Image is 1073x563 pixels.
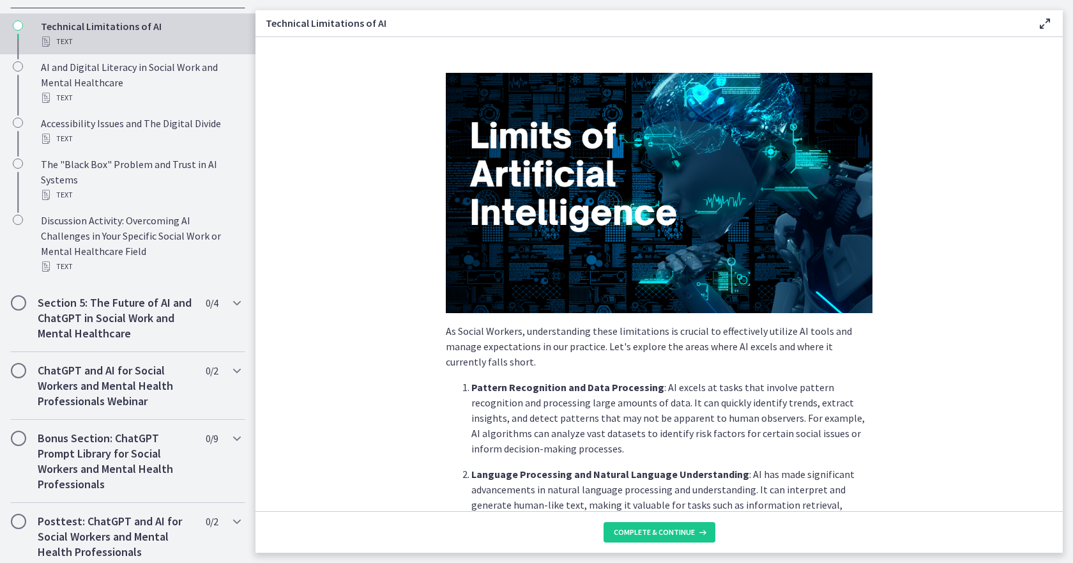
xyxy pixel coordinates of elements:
strong: Pattern Recognition and Data Processing [471,381,664,394]
div: Technical Limitations of AI [41,19,240,49]
p: : AI excels at tasks that involve pattern recognition and processing large amounts of data. It ca... [471,380,872,456]
span: 0 / 2 [206,514,218,529]
div: The "Black Box" Problem and Trust in AI Systems [41,157,240,203]
div: Text [41,131,240,146]
h2: ChatGPT and AI for Social Workers and Mental Health Professionals Webinar [38,363,194,409]
span: 0 / 9 [206,431,218,446]
div: AI and Digital Literacy in Social Work and Mental Healthcare [41,59,240,105]
div: Discussion Activity: Overcoming AI Challenges in Your Specific Social Work or Mental Healthcare F... [41,213,240,274]
div: Text [41,187,240,203]
h3: Technical Limitations of AI [266,15,1017,31]
h2: Section 5: The Future of AI and ChatGPT in Social Work and Mental Healthcare [38,295,194,341]
span: 0 / 4 [206,295,218,311]
div: Text [41,34,240,49]
div: Text [41,90,240,105]
div: Accessibility Issues and The Digital Divide [41,116,240,146]
span: Complete & continue [614,527,695,537]
p: : AI has made significant advancements in natural language processing and understanding. It can i... [471,467,872,543]
div: Text [41,259,240,274]
img: Slides_for_Title_Slides_for_ChatGPT_and_AI_for_Social_Work_%2813%29.png [446,73,872,313]
p: As Social Workers, understanding these limitations is crucial to effectively utilize AI tools and... [446,323,872,369]
h2: Posttest: ChatGPT and AI for Social Workers and Mental Health Professionals [38,514,194,560]
strong: Language Processing and Natural Language Understanding [471,468,749,481]
span: 0 / 2 [206,363,218,378]
h2: Bonus Section: ChatGPT Prompt Library for Social Workers and Mental Health Professionals [38,431,194,492]
button: Complete & continue [604,522,715,543]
